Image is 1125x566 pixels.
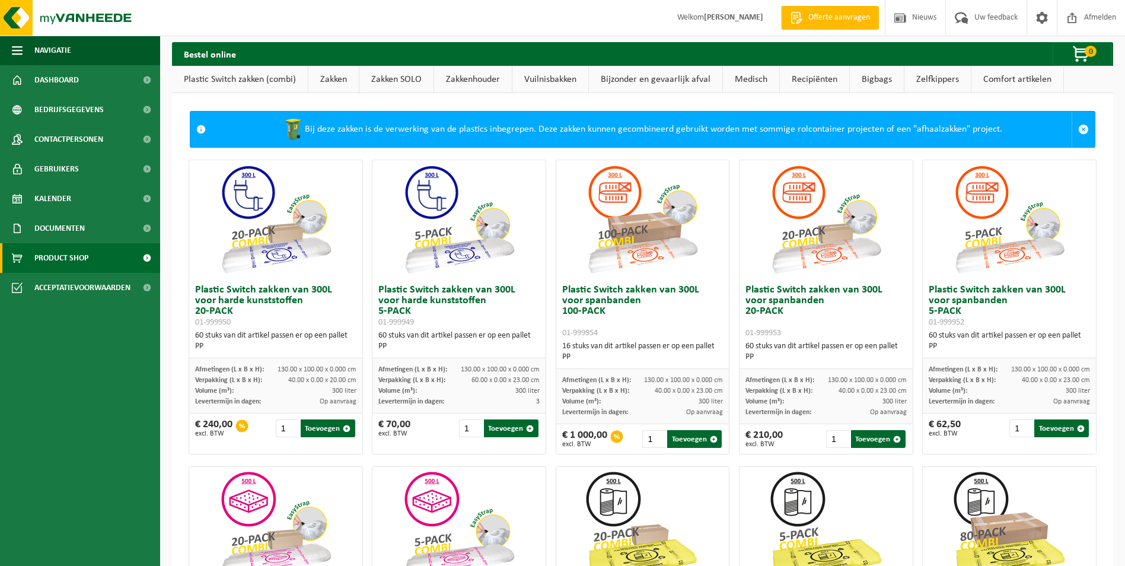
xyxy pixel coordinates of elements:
[1011,366,1090,373] span: 130.00 x 100.00 x 0.000 cm
[378,318,414,327] span: 01-999949
[929,430,961,437] span: excl. BTW
[1022,377,1090,384] span: 40.00 x 0.00 x 23.00 cm
[929,341,1090,352] div: PP
[216,160,335,279] img: 01-999950
[34,95,104,125] span: Bedrijfsgegevens
[745,377,814,384] span: Afmetingen (L x B x H):
[1034,419,1089,437] button: Toevoegen
[172,66,308,93] a: Plastic Switch zakken (combi)
[195,430,232,437] span: excl. BTW
[512,66,588,93] a: Vuilnisbakken
[278,366,356,373] span: 130.00 x 100.00 x 0.000 cm
[195,285,356,327] h3: Plastic Switch zakken van 300L voor harde kunststoffen 20-PACK
[471,377,540,384] span: 60.00 x 0.00 x 23.00 cm
[745,352,907,363] div: PP
[686,409,723,416] span: Op aanvraag
[301,419,355,437] button: Toevoegen
[805,12,873,24] span: Offerte aanvragen
[378,430,410,437] span: excl. BTW
[745,430,783,448] div: € 210,00
[308,66,359,93] a: Zakken
[34,184,71,214] span: Kalender
[583,160,702,279] img: 01-999954
[320,398,356,405] span: Op aanvraag
[378,398,444,405] span: Levertermijn in dagen:
[562,398,601,405] span: Volume (m³):
[195,330,356,352] div: 60 stuks van dit artikel passen er op een pallet
[589,66,722,93] a: Bijzonder en gevaarlijk afval
[281,117,305,141] img: WB-0240-HPE-GN-50.png
[378,387,417,395] span: Volume (m³):
[195,341,356,352] div: PP
[667,430,722,448] button: Toevoegen
[212,112,1072,147] div: Bij deze zakken is de verwerking van de plastics inbegrepen. Deze zakken kunnen gecombineerd gebr...
[195,377,262,384] span: Verpakking (L x B x H):
[745,441,783,448] span: excl. BTW
[882,398,907,405] span: 300 liter
[562,377,631,384] span: Afmetingen (L x B x H):
[929,285,1090,327] h3: Plastic Switch zakken van 300L voor spanbanden 5-PACK
[655,387,723,395] span: 40.00 x 0.00 x 23.00 cm
[562,285,724,338] h3: Plastic Switch zakken van 300L voor spanbanden 100-PACK
[745,341,907,363] div: 60 stuks van dit artikel passen er op een pallet
[723,66,779,93] a: Medisch
[704,13,763,22] strong: [PERSON_NAME]
[536,398,540,405] span: 3
[1053,398,1090,405] span: Op aanvraag
[642,430,666,448] input: 1
[34,214,85,243] span: Documenten
[172,42,248,65] h2: Bestel online
[34,125,103,154] span: Contactpersonen
[195,398,261,405] span: Levertermijn in dagen:
[745,285,907,338] h3: Plastic Switch zakken van 300L voor spanbanden 20-PACK
[745,398,784,405] span: Volume (m³):
[378,330,540,352] div: 60 stuks van dit artikel passen er op een pallet
[195,318,231,327] span: 01-999950
[276,419,299,437] input: 1
[745,387,812,395] span: Verpakking (L x B x H):
[562,341,724,363] div: 16 stuks van dit artikel passen er op een pallet
[851,430,906,448] button: Toevoegen
[1072,112,1095,147] a: Sluit melding
[378,419,410,437] div: € 70,00
[781,6,879,30] a: Offerte aanvragen
[745,329,781,338] span: 01-999953
[929,398,995,405] span: Levertermijn in dagen:
[1009,419,1033,437] input: 1
[562,441,607,448] span: excl. BTW
[378,366,447,373] span: Afmetingen (L x B x H):
[378,285,540,327] h3: Plastic Switch zakken van 300L voor harde kunststoffen 5-PACK
[644,377,723,384] span: 130.00 x 100.00 x 0.000 cm
[929,387,967,395] span: Volume (m³):
[378,341,540,352] div: PP
[332,387,356,395] span: 300 liter
[459,419,483,437] input: 1
[929,330,1090,352] div: 60 stuks van dit artikel passen er op een pallet
[1053,42,1112,66] button: 0
[562,387,629,395] span: Verpakking (L x B x H):
[34,273,130,303] span: Acceptatievoorwaarden
[195,366,264,373] span: Afmetingen (L x B x H):
[929,419,961,437] div: € 62,50
[195,419,232,437] div: € 240,00
[929,318,964,327] span: 01-999952
[34,154,79,184] span: Gebruikers
[929,377,996,384] span: Verpakking (L x B x H):
[434,66,512,93] a: Zakkenhouder
[767,160,885,279] img: 01-999953
[34,65,79,95] span: Dashboard
[359,66,434,93] a: Zakken SOLO
[34,243,88,273] span: Product Shop
[904,66,971,93] a: Zelfkippers
[484,419,538,437] button: Toevoegen
[34,36,71,65] span: Navigatie
[1085,46,1097,57] span: 0
[950,160,1069,279] img: 01-999952
[850,66,904,93] a: Bigbags
[195,387,234,395] span: Volume (m³):
[378,377,445,384] span: Verpakking (L x B x H):
[870,409,907,416] span: Op aanvraag
[839,387,907,395] span: 40.00 x 0.00 x 23.00 cm
[745,409,811,416] span: Levertermijn in dagen:
[971,66,1063,93] a: Comfort artikelen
